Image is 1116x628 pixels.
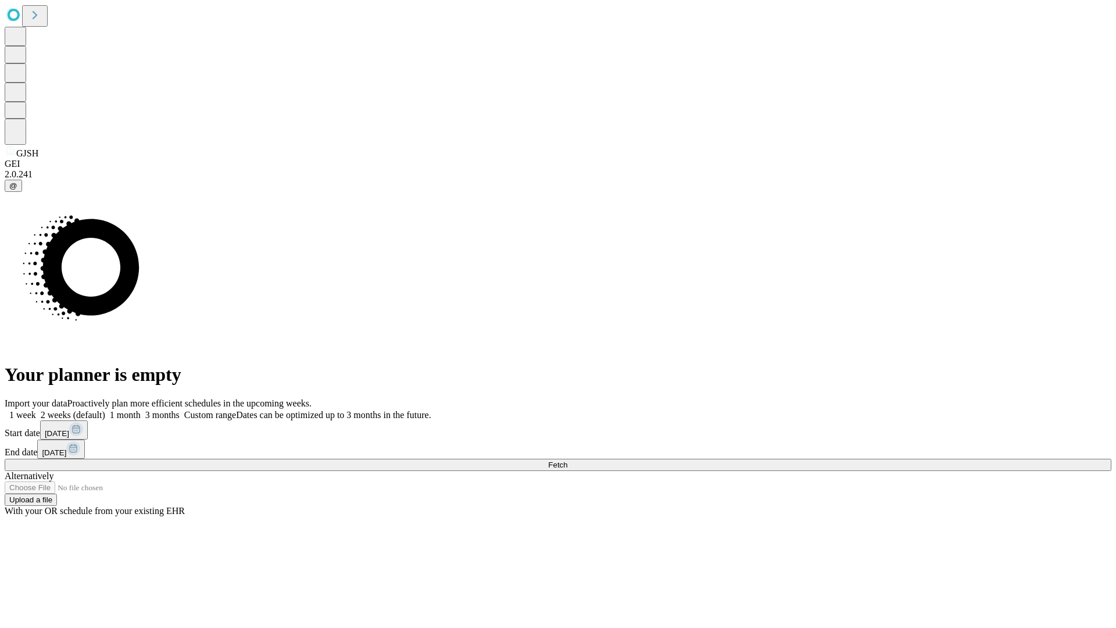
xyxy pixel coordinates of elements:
button: [DATE] [37,440,85,459]
span: 2 weeks (default) [41,410,105,420]
span: [DATE] [42,448,66,457]
span: 1 week [9,410,36,420]
div: Start date [5,420,1111,440]
span: Custom range [184,410,236,420]
span: [DATE] [45,429,69,438]
span: Dates can be optimized up to 3 months in the future. [236,410,431,420]
span: GJSH [16,148,38,158]
span: 1 month [110,410,141,420]
div: 2.0.241 [5,169,1111,180]
span: Fetch [548,461,567,469]
button: [DATE] [40,420,88,440]
span: Alternatively [5,471,53,481]
h1: Your planner is empty [5,364,1111,386]
button: Fetch [5,459,1111,471]
button: @ [5,180,22,192]
span: With your OR schedule from your existing EHR [5,506,185,516]
span: Proactively plan more efficient schedules in the upcoming weeks. [67,398,312,408]
span: 3 months [145,410,180,420]
span: Import your data [5,398,67,408]
button: Upload a file [5,494,57,506]
div: GEI [5,159,1111,169]
div: End date [5,440,1111,459]
span: @ [9,181,17,190]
